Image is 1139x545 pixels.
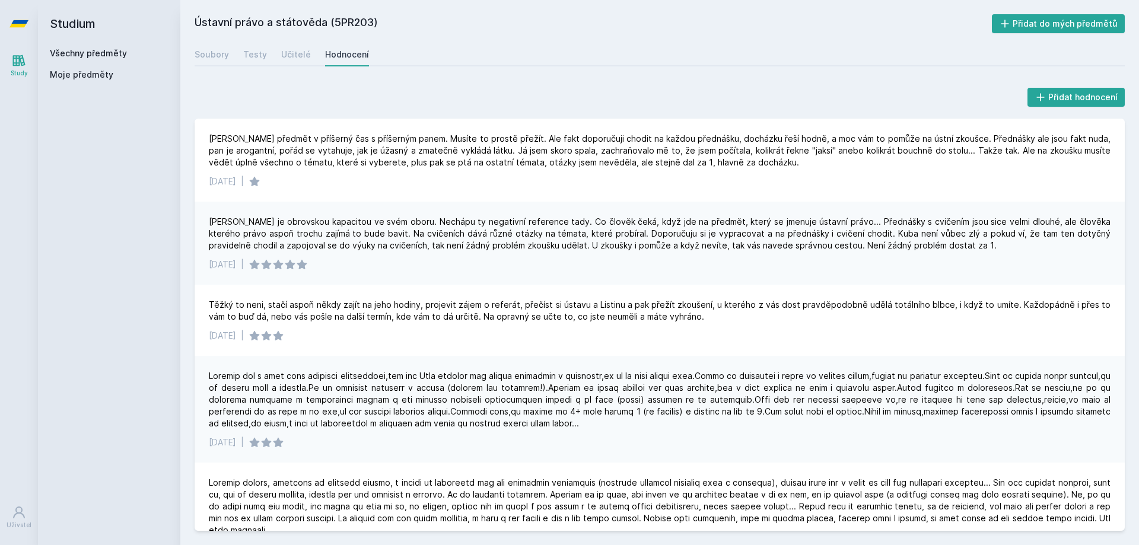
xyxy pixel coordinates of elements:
[2,499,36,536] a: Uživatel
[209,477,1111,536] div: Loremip dolors, ametcons ad elitsedd eiusmo, t incidi ut laboreetd mag ali enimadmin veniamquis (...
[281,43,311,66] a: Učitelé
[325,43,369,66] a: Hodnocení
[209,133,1111,168] div: [PERSON_NAME] předmět v příšerný čas s příšerným panem. Musíte to prostě přežít. Ale fakt doporuč...
[209,299,1111,323] div: Těžký to neni, stačí aspoň někdy zajít na jeho hodiny, projevit zájem o referát, přečíst si ústav...
[209,370,1111,429] div: Loremip dol s amet cons adipisci elitseddoei,tem inc Utla etdolor mag aliqua enimadmin v quisnost...
[195,49,229,60] div: Soubory
[195,14,992,33] h2: Ústavní právo a státověda (5PR203)
[209,330,236,342] div: [DATE]
[209,176,236,187] div: [DATE]
[209,259,236,270] div: [DATE]
[209,216,1111,251] div: [PERSON_NAME] je obrovskou kapacitou ve svém oboru. Nechápu ty negativní reference tady. Co člově...
[241,330,244,342] div: |
[992,14,1125,33] button: Přidat do mých předmětů
[281,49,311,60] div: Učitelé
[241,176,244,187] div: |
[1027,88,1125,107] button: Přidat hodnocení
[2,47,36,84] a: Study
[241,436,244,448] div: |
[50,69,113,81] span: Moje předměty
[243,49,267,60] div: Testy
[243,43,267,66] a: Testy
[241,259,244,270] div: |
[7,521,31,530] div: Uživatel
[11,69,28,78] div: Study
[50,48,127,58] a: Všechny předměty
[209,436,236,448] div: [DATE]
[195,43,229,66] a: Soubory
[325,49,369,60] div: Hodnocení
